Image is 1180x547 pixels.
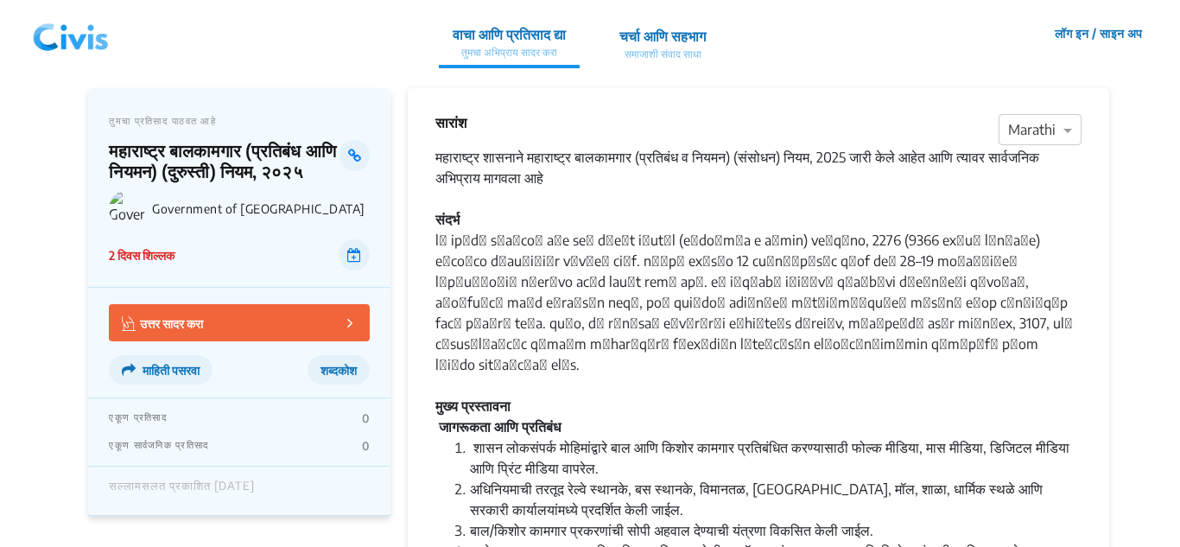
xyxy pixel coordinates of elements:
[109,190,145,226] img: Government of Maharashtra logo
[109,480,255,502] div: सल्लामसलत प्रकाशित [DATE]
[1044,20,1154,47] button: लॉग इन / साइन अप
[26,8,116,60] img: navlogo.png
[109,246,174,264] p: 2 दिवस शिल्लक
[109,304,370,341] button: उत्तर सादर करा
[109,115,370,126] p: तुमचा प्रतिसाद पाठवत आहे
[435,147,1081,417] div: महाराष्ट्र शासनाने महाराष्ट्र बालकामगार (प्रतिबंध व नियमन) (संसोधन) नियम, 2025 जारी केले आहेत आणि...
[453,24,566,45] p: वाचा आणि प्रतिसाद द्या
[470,437,1081,479] li: शासन लोकसंपर्क मोहिमांद्वारे बाल आणि किशोर कामगार प्रतिबंधित करण्यासाठी फोल्क मीडिया, मास मीडिया,...
[470,520,1081,541] li: बाल/किशोर कामगार प्रकरणांची सोपी अहवाल देण्याची यंत्रणा विकसित केली जाईल.
[122,313,203,333] p: उत्तर सादर करा
[619,26,706,47] p: चर्चा आणि सहभाग
[109,411,167,425] p: एकूण प्रतिसाद
[109,439,209,453] p: एकूण सार्वजनिक प्रतिसाद
[362,411,370,425] p: 0
[152,201,370,216] p: Government of [GEOGRAPHIC_DATA]
[362,439,370,453] p: 0
[439,418,561,436] strong: जागरूकता आणि प्रतिबंध
[308,355,370,385] button: शब्दकोश
[122,316,136,331] img: Vector.jpg
[619,47,706,62] p: समाजाशी संवाद साधा
[143,363,200,378] span: माहिती पसरवा
[453,45,566,60] p: तुमचा अभिप्राय सादर करा
[320,363,357,378] span: शब्दकोश
[435,211,460,228] strong: संदर्भ
[470,479,1081,520] li: अधिनियमाची तरतूद रेल्वे स्थानके, बस स्थानके, विमानतळ, [GEOGRAPHIC_DATA], मॉल, शाळा, धार्मिक स्थळे...
[435,112,466,133] p: सारांश
[435,398,511,415] strong: मुख्य प्रस्तावना
[109,140,339,181] p: महाराष्ट्र बालकामगार (प्रतिबंध आणि नियमन) (दुरुस्ती) नियम, २०२५
[109,355,213,385] button: माहिती पसरवा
